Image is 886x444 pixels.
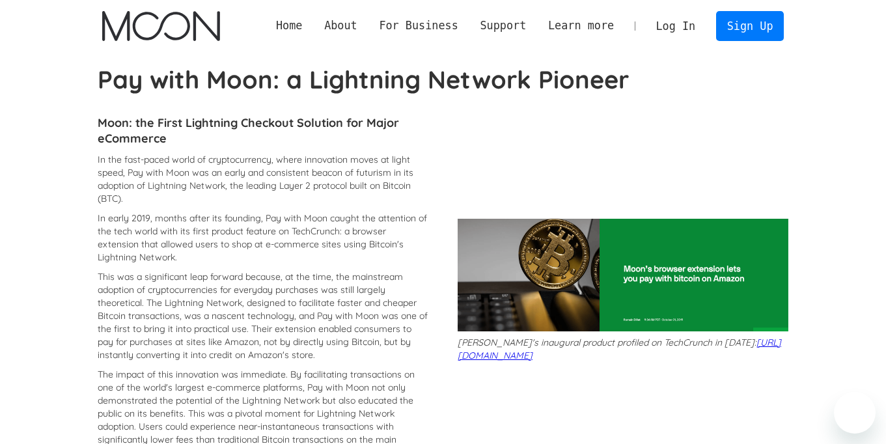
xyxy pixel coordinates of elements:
div: Support [480,18,526,34]
h1: Pay with Moon: a Lightning Network Pioneer [98,65,788,94]
p: This was a significant leap forward because, at the time, the mainstream adoption of cryptocurren... [98,270,428,361]
a: Sign Up [716,11,784,40]
div: Learn more [548,18,614,34]
div: For Business [379,18,458,34]
p: In the fast-paced world of cryptocurrency, where innovation moves at light speed, Pay with Moon w... [98,153,428,205]
a: Log In [645,12,706,40]
div: For Business [368,18,469,34]
div: Support [469,18,537,34]
h4: Moon: the First Lightning Checkout Solution for Major eCommerce [98,115,428,146]
a: home [102,11,220,41]
img: Moon Logo [102,11,220,41]
div: About [313,18,368,34]
a: [URL][DOMAIN_NAME] [458,337,781,361]
div: About [324,18,357,34]
iframe: Button to launch messaging window [834,392,876,434]
p: [PERSON_NAME]'s inaugural product profiled on TechCrunch in [DATE]: [458,336,788,362]
a: Home [265,18,313,34]
div: Learn more [537,18,625,34]
p: In early 2019, months after its founding, Pay with Moon caught the attention of the tech world wi... [98,212,428,264]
